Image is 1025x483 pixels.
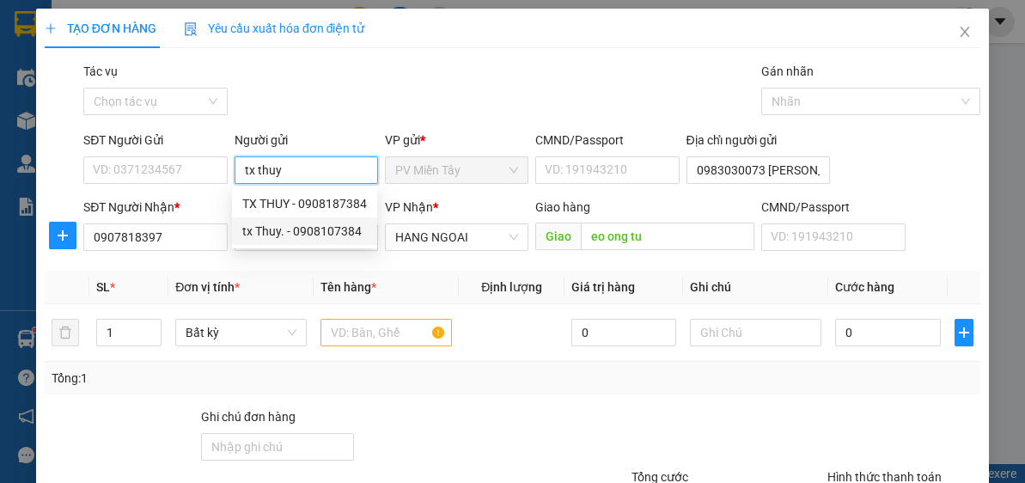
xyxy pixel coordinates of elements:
[761,198,905,217] div: CMND/Passport
[50,229,76,242] span: plus
[581,223,754,250] input: Dọc đường
[83,198,227,217] div: SĐT Người Nhận
[481,280,542,294] span: Định lượng
[320,319,452,346] input: VD: Bàn, Ghế
[958,25,972,39] span: close
[242,222,367,241] div: tx Thuy. - 0908107384
[835,280,894,294] span: Cước hàng
[955,319,974,346] button: plus
[535,131,679,150] div: CMND/Passport
[83,131,227,150] div: SĐT Người Gửi
[232,190,377,217] div: TX THUY - 0908187384
[184,22,198,36] img: icon
[683,271,828,304] th: Ghi chú
[184,21,365,35] span: Yêu cầu xuất hóa đơn điện tử
[686,131,830,150] div: Địa chỉ người gửi
[242,194,367,213] div: TX THUY - 0908187384
[571,319,676,346] input: 0
[52,369,398,388] div: Tổng: 1
[535,200,590,214] span: Giao hàng
[395,157,518,183] span: PV Miền Tây
[49,222,76,249] button: plus
[320,280,376,294] span: Tên hàng
[571,280,635,294] span: Giá trị hàng
[232,217,377,245] div: tx Thuy. - 0908107384
[96,280,110,294] span: SL
[83,64,118,78] label: Tác vụ
[395,224,518,250] span: HANG NGOAI
[686,156,830,184] input: Địa chỉ của người gửi
[535,223,581,250] span: Giao
[52,319,79,346] button: delete
[201,410,296,424] label: Ghi chú đơn hàng
[941,9,989,57] button: Close
[175,280,240,294] span: Đơn vị tính
[761,64,814,78] label: Gán nhãn
[201,433,354,461] input: Ghi chú đơn hàng
[385,200,433,214] span: VP Nhận
[186,320,296,345] span: Bất kỳ
[385,131,528,150] div: VP gửi
[45,22,57,34] span: plus
[690,319,821,346] input: Ghi Chú
[45,21,156,35] span: TẠO ĐƠN HÀNG
[235,131,378,150] div: Người gửi
[955,326,973,339] span: plus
